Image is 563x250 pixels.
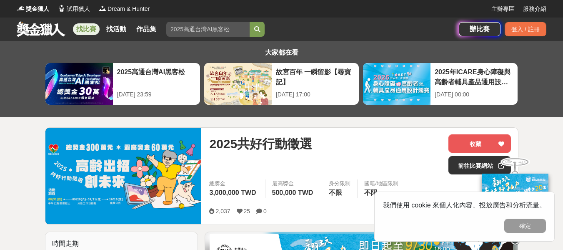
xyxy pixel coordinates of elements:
a: Logo獎金獵人 [17,5,49,13]
div: 2025高通台灣AI黑客松 [117,67,196,86]
div: [DATE] 17:00 [276,90,355,99]
span: 最高獎金 [272,179,315,188]
a: Logo試用獵人 [58,5,90,13]
div: [DATE] 00:00 [435,90,513,99]
span: 大家都在看 [263,49,300,56]
input: 2025高通台灣AI黑客松 [166,22,250,37]
span: 2025共好行動徵選 [209,134,312,153]
img: Logo [17,4,25,13]
div: 2025年ICARE身心障礙與高齡者輔具產品通用設計競賽 [435,67,513,86]
a: 前往比賽網站 [448,156,511,174]
img: Cover Image [45,128,201,224]
a: 辦比賽 [459,22,500,36]
img: Logo [98,4,107,13]
img: ff197300-f8ee-455f-a0ae-06a3645bc375.jpg [482,174,548,229]
div: 登入 / 註冊 [505,22,546,36]
span: 500,000 TWD [272,189,313,196]
a: 找活動 [103,23,130,35]
button: 收藏 [448,134,511,153]
a: 主辦專區 [491,5,515,13]
span: 3,000,000 TWD [209,189,256,196]
a: LogoDream & Hunter [98,5,150,13]
div: 身分限制 [329,179,350,188]
span: 25 [244,208,250,215]
a: 故宮百年 一瞬留影【尋寶記】[DATE] 17:00 [204,63,359,105]
button: 確定 [504,219,546,233]
a: 2025年ICARE身心障礙與高齡者輔具產品通用設計競賽[DATE] 00:00 [363,63,518,105]
a: 作品集 [133,23,160,35]
a: 找比賽 [73,23,100,35]
span: 試用獵人 [67,5,90,13]
span: 2,037 [215,208,230,215]
span: 總獎金 [209,179,258,188]
span: 不限 [329,189,342,196]
div: 故宮百年 一瞬留影【尋寶記】 [276,67,355,86]
span: 我們使用 cookie 來個人化內容、投放廣告和分析流量。 [383,202,546,209]
a: 服務介紹 [523,5,546,13]
span: Dream & Hunter [108,5,150,13]
div: 國籍/地區限制 [364,179,398,188]
span: 0 [263,208,267,215]
span: 不限 [364,189,378,196]
img: Logo [58,4,66,13]
a: 2025高通台灣AI黑客松[DATE] 23:59 [45,63,200,105]
span: 獎金獵人 [26,5,49,13]
div: [DATE] 23:59 [117,90,196,99]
